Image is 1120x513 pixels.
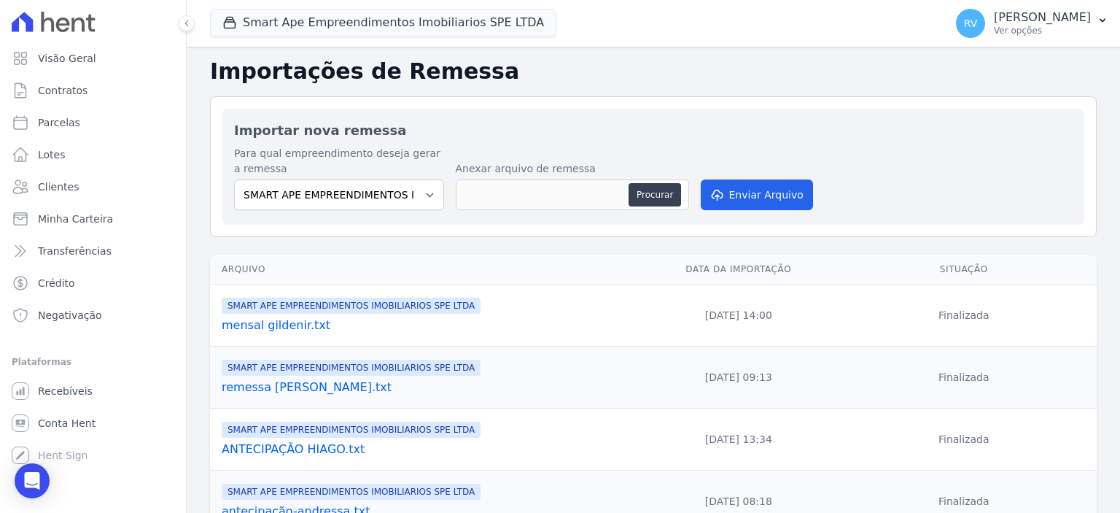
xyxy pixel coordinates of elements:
[6,377,180,406] a: Recebíveis
[944,3,1120,44] button: RV [PERSON_NAME] Ver opções
[6,409,180,438] a: Conta Hent
[646,347,831,409] td: [DATE] 09:13
[38,416,96,431] span: Conta Hent
[6,108,180,137] a: Parcelas
[6,204,180,234] a: Minha Carteira
[6,44,180,73] a: Visão Geral
[222,298,481,314] span: SMART APE EMPREENDIMENTOS IMOBILIARIOS SPE LTDA
[38,115,80,130] span: Parcelas
[222,422,481,438] span: SMART APE EMPREENDIMENTOS IMOBILIARIOS SPE LTDA
[646,409,831,471] td: [DATE] 13:34
[831,255,1097,285] th: Situação
[38,83,87,98] span: Contratos
[831,409,1097,471] td: Finalizada
[6,269,180,298] a: Crédito
[994,25,1091,36] p: Ver opções
[210,255,646,285] th: Arquivo
[234,146,444,177] label: Para qual empreendimento deseja gerar a remessa
[831,347,1097,409] td: Finalizada
[6,301,180,330] a: Negativação
[646,255,831,285] th: Data da Importação
[222,360,481,376] span: SMART APE EMPREENDIMENTOS IMOBILIARIOS SPE LTDA
[629,183,681,207] button: Procurar
[15,463,50,498] div: Open Intercom Messenger
[701,180,813,210] button: Enviar Arquivo
[210,9,556,36] button: Smart Ape Empreendimentos Imobiliarios SPE LTDA
[38,180,79,194] span: Clientes
[38,308,102,323] span: Negativação
[456,161,689,177] label: Anexar arquivo de remessa
[210,58,1097,85] h2: Importações de Remessa
[222,484,481,500] span: SMART APE EMPREENDIMENTOS IMOBILIARIOS SPE LTDA
[38,384,93,398] span: Recebíveis
[38,147,66,162] span: Lotes
[234,120,1073,140] h2: Importar nova remessa
[38,276,75,290] span: Crédito
[994,10,1091,25] p: [PERSON_NAME]
[222,317,640,334] a: mensal gildenir.txt
[12,353,174,371] div: Plataformas
[646,285,831,347] td: [DATE] 14:00
[964,18,978,28] span: RV
[38,212,113,226] span: Minha Carteira
[6,172,180,201] a: Clientes
[38,244,112,258] span: Transferências
[6,236,180,266] a: Transferências
[38,51,96,66] span: Visão Geral
[831,285,1097,347] td: Finalizada
[222,379,640,396] a: remessa [PERSON_NAME].txt
[6,140,180,169] a: Lotes
[6,76,180,105] a: Contratos
[222,441,640,458] a: ANTECIPAÇÃO HIAGO.txt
